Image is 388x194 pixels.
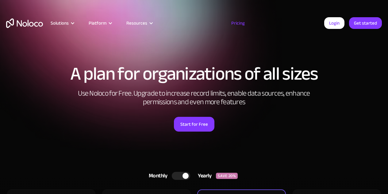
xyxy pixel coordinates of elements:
div: Solutions [43,19,81,27]
div: SAVE 20% [216,173,238,179]
div: Resources [126,19,147,27]
a: home [6,18,43,28]
div: Monthly [141,171,172,180]
h1: A plan for organizations of all sizes [6,65,382,83]
a: Start for Free [174,117,214,132]
a: Login [324,17,344,29]
a: Pricing [224,19,252,27]
div: Platform [81,19,119,27]
div: Resources [119,19,159,27]
a: Get started [349,17,382,29]
div: Yearly [190,171,216,180]
div: Solutions [51,19,69,27]
h2: Use Noloco for Free. Upgrade to increase record limits, enable data sources, enhance permissions ... [71,89,317,106]
div: Platform [89,19,106,27]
